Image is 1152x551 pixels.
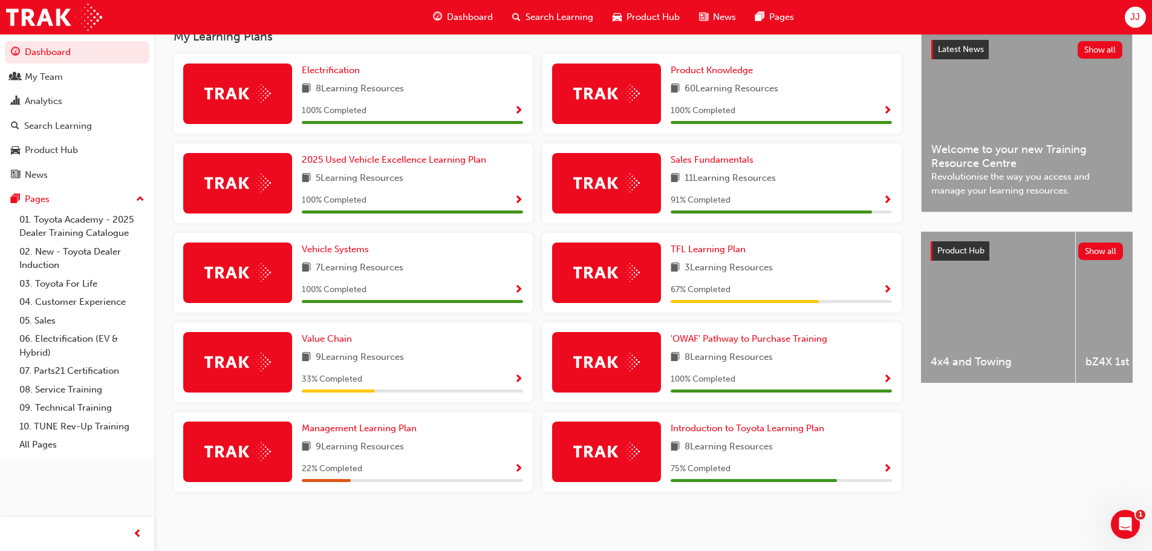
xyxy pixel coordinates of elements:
[5,66,149,88] a: My Team
[5,41,149,64] a: Dashboard
[15,243,149,275] a: 02. New - Toyota Dealer Induction
[15,380,149,399] a: 08. Service Training
[921,232,1075,383] a: 4x4 and Towing
[671,243,750,256] a: TFL Learning Plan
[514,461,523,477] button: Show Progress
[931,170,1122,197] span: Revolutionise the way you access and manage your learning resources.
[573,174,640,192] img: Trak
[25,168,48,182] div: News
[302,65,360,76] span: Electrification
[316,350,404,365] span: 9 Learning Resources
[204,353,271,371] img: Trak
[514,193,523,208] button: Show Progress
[302,243,374,256] a: Vehicle Systems
[883,461,892,477] button: Show Progress
[1125,7,1146,28] button: JJ
[937,246,984,256] span: Product Hub
[204,442,271,461] img: Trak
[1078,243,1124,260] button: Show all
[514,464,523,475] span: Show Progress
[883,193,892,208] button: Show Progress
[514,285,523,296] span: Show Progress
[24,119,92,133] div: Search Learning
[15,330,149,362] a: 06. Electrification (EV & Hybrid)
[1078,41,1123,59] button: Show all
[302,153,491,167] a: 2025 Used Vehicle Excellence Learning Plan
[573,353,640,371] img: Trak
[931,143,1122,170] span: Welcome to your new Training Resource Centre
[883,464,892,475] span: Show Progress
[302,82,311,97] span: book-icon
[503,5,603,30] a: search-iconSearch Learning
[514,374,523,385] span: Show Progress
[671,422,829,435] a: Introduction to Toyota Learning Plan
[671,332,832,346] a: 'OWAF' Pathway to Purchase Training
[671,64,758,77] a: Product Knowledge
[25,94,62,108] div: Analytics
[6,4,102,31] img: Trak
[671,423,824,434] span: Introduction to Toyota Learning Plan
[746,5,804,30] a: pages-iconPages
[316,440,404,455] span: 9 Learning Resources
[883,374,892,385] span: Show Progress
[713,10,736,24] span: News
[883,282,892,298] button: Show Progress
[302,244,369,255] span: Vehicle Systems
[689,5,746,30] a: news-iconNews
[302,154,486,165] span: 2025 Used Vehicle Excellence Learning Plan
[302,332,357,346] a: Value Chain
[883,285,892,296] span: Show Progress
[1111,510,1140,539] iframe: Intercom live chat
[302,194,366,207] span: 100 % Completed
[931,40,1122,59] a: Latest NewsShow all
[302,64,365,77] a: Electrification
[512,10,521,25] span: search-icon
[204,263,271,282] img: Trak
[671,244,746,255] span: TFL Learning Plan
[447,10,493,24] span: Dashboard
[174,30,902,44] h3: My Learning Plans
[685,82,778,97] span: 60 Learning Resources
[25,143,78,157] div: Product Hub
[685,261,773,276] span: 3 Learning Resources
[15,311,149,330] a: 05. Sales
[302,462,362,476] span: 22 % Completed
[573,84,640,103] img: Trak
[921,30,1133,212] a: Latest NewsShow allWelcome to your new Training Resource CentreRevolutionise the way you access a...
[883,106,892,117] span: Show Progress
[15,417,149,436] a: 10. TUNE Rev-Up Training
[5,139,149,161] a: Product Hub
[526,10,593,24] span: Search Learning
[685,350,773,365] span: 8 Learning Resources
[514,195,523,206] span: Show Progress
[671,333,827,344] span: 'OWAF' Pathway to Purchase Training
[671,104,735,118] span: 100 % Completed
[302,440,311,455] span: book-icon
[302,104,366,118] span: 100 % Completed
[5,188,149,210] button: Pages
[883,372,892,387] button: Show Progress
[11,170,20,181] span: news-icon
[302,373,362,386] span: 33 % Completed
[11,72,20,83] span: people-icon
[25,192,50,206] div: Pages
[11,145,20,156] span: car-icon
[15,275,149,293] a: 03. Toyota For Life
[302,423,417,434] span: Management Learning Plan
[671,261,680,276] span: book-icon
[136,192,145,207] span: up-icon
[316,261,403,276] span: 7 Learning Resources
[302,171,311,186] span: book-icon
[1130,10,1140,24] span: JJ
[302,333,352,344] span: Value Chain
[15,435,149,454] a: All Pages
[15,399,149,417] a: 09. Technical Training
[671,350,680,365] span: book-icon
[5,39,149,188] button: DashboardMy TeamAnalyticsSearch LearningProduct HubNews
[316,82,404,97] span: 8 Learning Resources
[671,154,753,165] span: Sales Fundamentals
[11,96,20,107] span: chart-icon
[671,65,753,76] span: Product Knowledge
[573,442,640,461] img: Trak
